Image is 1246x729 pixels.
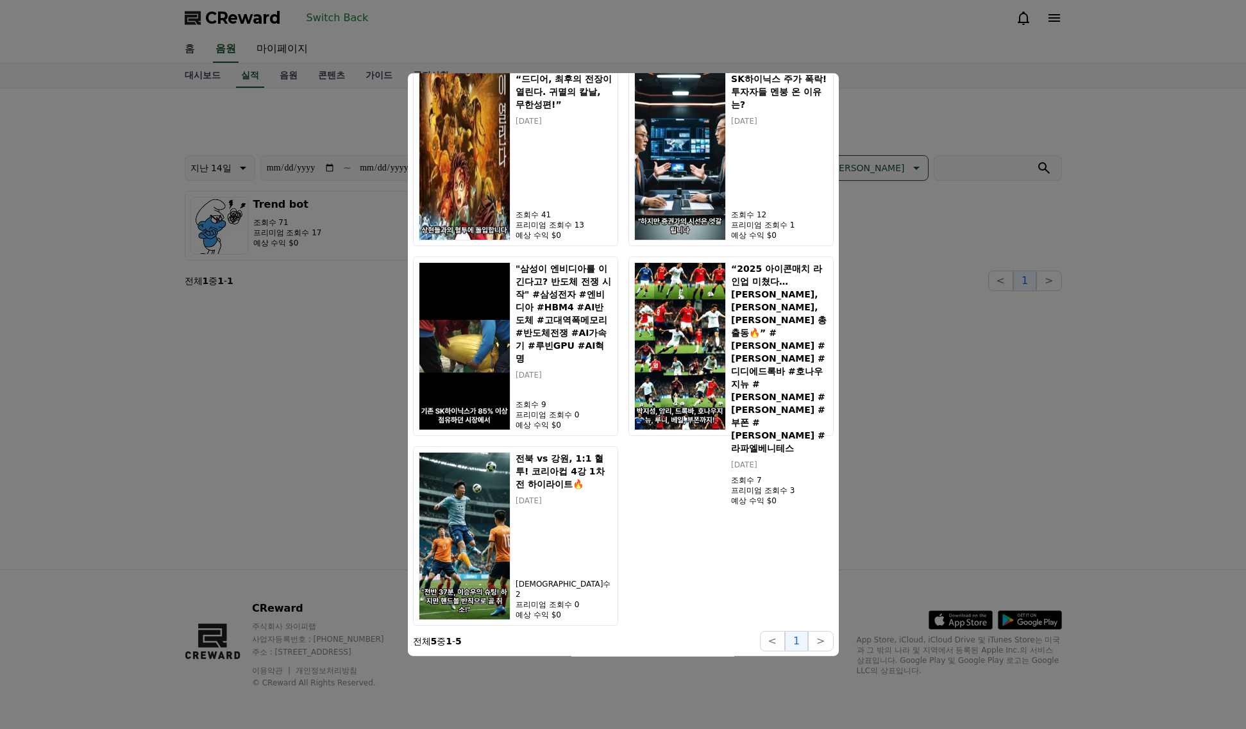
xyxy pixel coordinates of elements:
p: 프리미엄 조회수 13 [516,220,612,230]
button: "삼성이 엔비디아를 이긴다고? 반도체 전쟁 시작" #삼성전자 #엔비디아 #HBM4 #AI반도체 #고대역폭메모리 #반도체전쟁 #AI가속기 #루빈GPU #AI혁명 "삼성이 엔비디... [413,256,618,436]
p: 프리미엄 조회수 1 [731,220,827,230]
h5: “2025 아이콘매치 라인업 미쳤다… [PERSON_NAME], [PERSON_NAME], [PERSON_NAME] 총출동🔥” #[PERSON_NAME] #[PERSON_NA... [731,262,827,455]
img: SK하이닉스 주가 폭락! 투자자들 멘붕 온 이유는? [634,72,727,240]
div: modal [408,73,839,657]
button: “2025 아이콘매치 라인업 미쳤다… 앙리, 박지성, 베일 총출동🔥” #박지성 #티에리앙리 #디디에드록바 #호나우지뉴 #웨인루니 #가레스베일 #부폰 #아르센벵거 #라파엘베니테... [628,256,834,436]
h5: “드디어, 최후의 전장이 열린다. 귀멸의 칼날, 무한성편!” [516,72,612,111]
p: 예상 수익 $0 [516,610,612,620]
p: 조회수 41 [516,210,612,220]
p: 조회수 9 [516,399,612,410]
p: 전체 중 - [413,635,462,648]
p: 조회수 7 [731,475,827,485]
p: 예상 수익 $0 [516,420,612,430]
p: [DATE] [516,116,612,126]
img: “2025 아이콘매치 라인업 미쳤다… 앙리, 박지성, 베일 총출동🔥” #박지성 #티에리앙리 #디디에드록바 #호나우지뉴 #웨인루니 #가레스베일 #부폰 #아르센벵거 #라파엘베니테스 [634,262,727,430]
h5: SK하이닉스 주가 폭락! 투자자들 멘붕 온 이유는? [731,72,827,111]
p: [DATE] [731,460,827,470]
strong: 5 [431,636,437,646]
p: 프리미엄 조회수 0 [516,599,612,610]
p: [DATE] [516,496,612,506]
p: 프리미엄 조회수 3 [731,485,827,496]
strong: 5 [455,636,462,646]
button: > [808,631,833,651]
button: 전북 vs 강원, 1:1 혈투! 코리아컵 4강 1차전 하이라이트🔥 전북 vs 강원, 1:1 혈투! 코리아컵 4강 1차전 하이라이트🔥 [DATE] [DEMOGRAPHIC_DAT... [413,446,618,626]
p: 예상 수익 $0 [731,496,827,506]
strong: 1 [446,636,452,646]
p: [DATE] [731,116,827,126]
img: 전북 vs 강원, 1:1 혈투! 코리아컵 4강 1차전 하이라이트🔥 [419,452,511,620]
button: < [760,631,785,651]
img: “드디어, 최후의 전장이 열린다. 귀멸의 칼날, 무한성편!” [419,72,511,240]
p: [DATE] [516,370,612,380]
p: [DEMOGRAPHIC_DATA]수 2 [516,579,612,599]
p: 프리미엄 조회수 0 [516,410,612,420]
h5: "삼성이 엔비디아를 이긴다고? 반도체 전쟁 시작" #삼성전자 #엔비디아 #HBM4 #AI반도체 #고대역폭메모리 #반도체전쟁 #AI가속기 #루빈GPU #AI혁명 [516,262,612,365]
button: 1 [785,631,808,651]
p: 예상 수익 $0 [516,230,612,240]
h5: 전북 vs 강원, 1:1 혈투! 코리아컵 4강 1차전 하이라이트🔥 [516,452,612,490]
button: “드디어, 최후의 전장이 열린다. 귀멸의 칼날, 무한성편!” “드디어, 최후의 전장이 열린다. 귀멸의 칼날, 무한성편!” [DATE] 조회수 41 프리미엄 조회수 13 예상 ... [413,67,618,246]
button: SK하이닉스 주가 폭락! 투자자들 멘붕 온 이유는? SK하이닉스 주가 폭락! 투자자들 멘붕 온 이유는? [DATE] 조회수 12 프리미엄 조회수 1 예상 수익 $0 [628,67,834,246]
p: 예상 수익 $0 [731,230,827,240]
img: "삼성이 엔비디아를 이긴다고? 반도체 전쟁 시작" #삼성전자 #엔비디아 #HBM4 #AI반도체 #고대역폭메모리 #반도체전쟁 #AI가속기 #루빈GPU #AI혁명 [419,262,511,430]
p: 조회수 12 [731,210,827,220]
